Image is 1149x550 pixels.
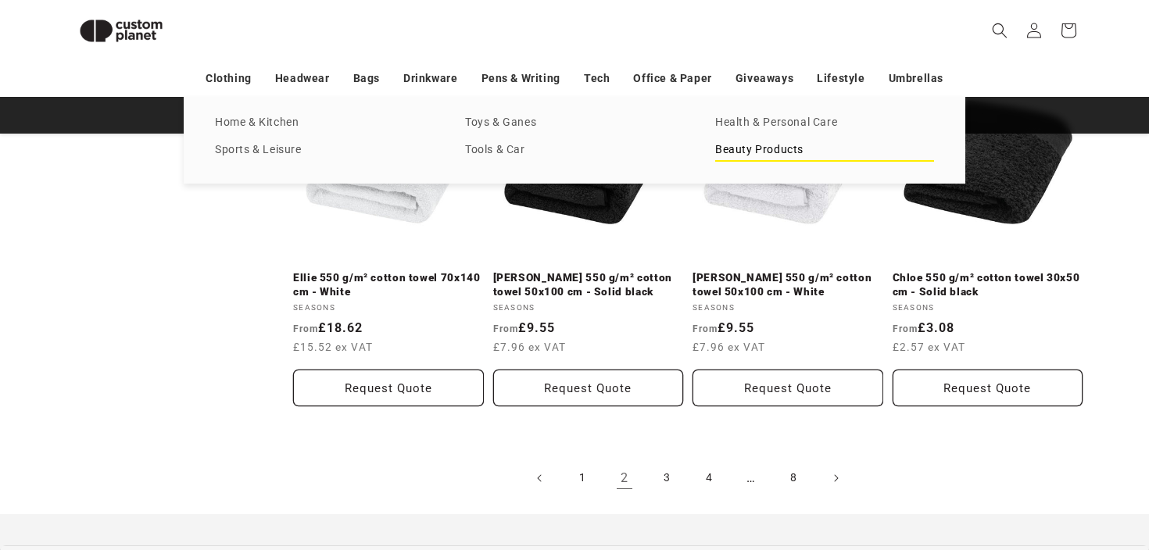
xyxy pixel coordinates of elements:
a: [PERSON_NAME] 550 g/m² cotton towel 50x100 cm - White [693,271,883,298]
a: Toys & Ganes [465,112,684,134]
a: Umbrellas [889,65,943,92]
a: Giveaways [736,65,793,92]
a: Lifestyle [817,65,864,92]
button: Request Quote [493,370,684,406]
button: Request Quote [693,370,883,406]
img: Custom Planet [66,6,176,55]
a: Previous page [523,461,557,495]
a: Drinkware [403,65,457,92]
a: Health & Personal Care [715,112,934,134]
a: Sports & Leisure [215,140,434,161]
iframe: Chat Widget [881,381,1149,550]
a: Home & Kitchen [215,112,434,134]
a: Bags [353,65,380,92]
a: Chloe 550 g/m² cotton towel 30x50 cm - Solid black [893,271,1083,298]
a: Tools & Car [465,140,684,161]
a: Next page [818,461,853,495]
nav: Pagination [293,461,1083,495]
a: [PERSON_NAME] 550 g/m² cotton towel 50x100 cm - Solid black [493,271,684,298]
a: Ellie 550 g/m² cotton towel 70x140 cm - White [293,271,484,298]
summary: Search [983,13,1017,48]
a: Page 3 [650,461,684,495]
button: Request Quote [893,370,1083,406]
a: Page 4 [692,461,726,495]
a: Headwear [275,65,330,92]
a: Page 1 [565,461,600,495]
a: Office & Paper [633,65,711,92]
a: Page 8 [776,461,811,495]
a: Beauty Products [715,140,934,161]
a: Clothing [206,65,252,92]
a: Tech [584,65,610,92]
button: Request Quote [293,370,484,406]
a: Pens & Writing [481,65,560,92]
span: … [734,461,768,495]
a: Page 2 [607,461,642,495]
